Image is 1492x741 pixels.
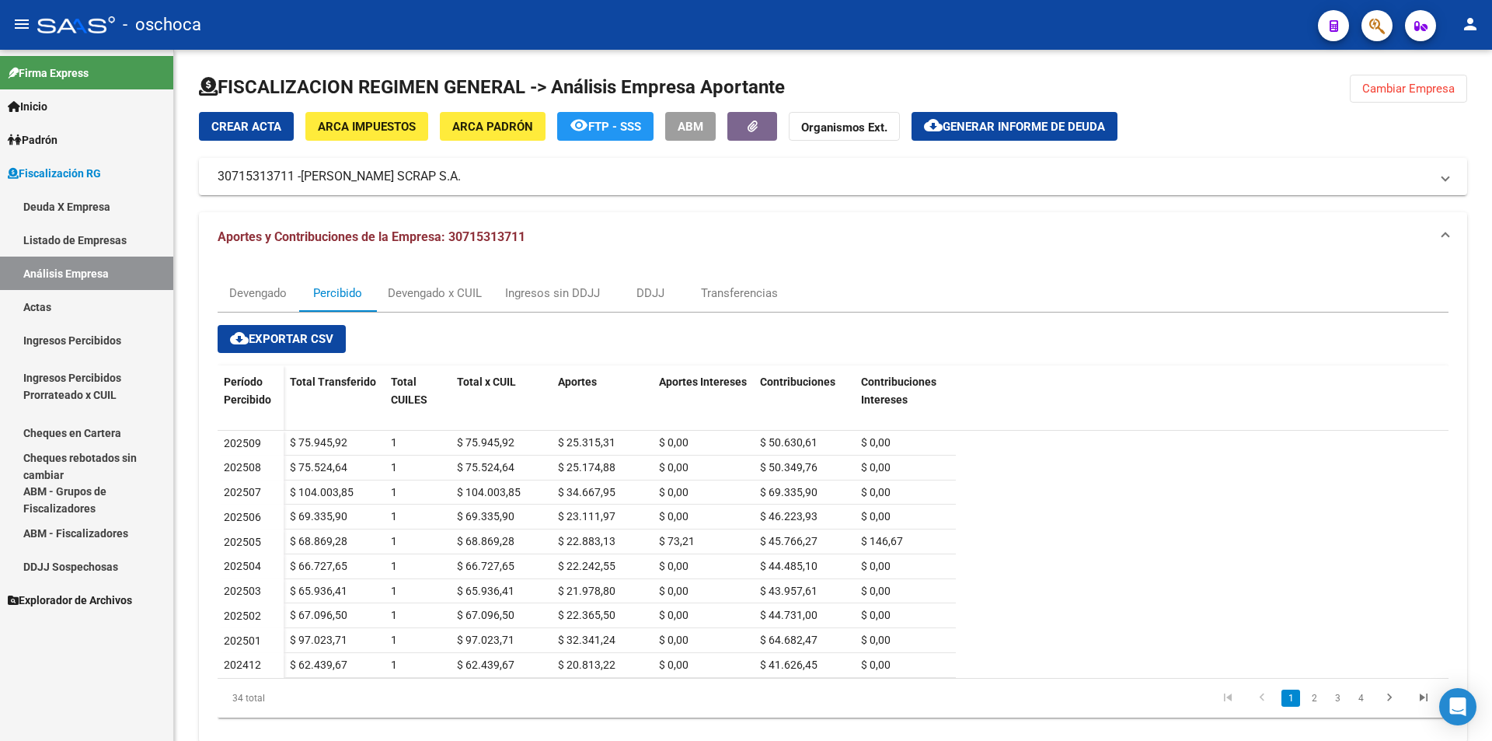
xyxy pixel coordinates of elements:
span: 202412 [224,659,261,671]
div: Ingresos sin DDJJ [505,285,600,302]
h1: FISCALIZACION REGIMEN GENERAL -> Análisis Empresa Aportante [199,75,785,100]
span: $ 44.485,10 [760,560,817,572]
a: 4 [1351,690,1370,707]
span: $ 97.023,71 [457,634,514,646]
mat-panel-title: 30715313711 - [218,168,1430,185]
span: $ 66.727,65 [457,560,514,572]
span: $ 75.524,64 [290,461,347,474]
span: $ 22.242,55 [558,560,615,572]
button: ABM [665,112,716,141]
span: $ 62.439,67 [290,659,347,671]
span: $ 20.813,22 [558,659,615,671]
span: $ 75.945,92 [290,436,347,449]
span: $ 97.023,71 [290,634,347,646]
div: Percibido [313,285,362,302]
span: $ 104.003,85 [290,486,354,498]
button: Crear Acta [199,112,294,141]
span: $ 65.936,41 [457,585,514,597]
span: $ 0,00 [659,585,688,597]
span: ARCA Impuestos [318,120,416,134]
span: $ 69.335,90 [290,510,347,523]
datatable-header-cell: Contribuciones Intereses [855,365,956,431]
span: [PERSON_NAME] SCRAP S.A. [301,168,461,185]
span: ARCA Padrón [452,120,533,134]
span: $ 0,00 [659,659,688,671]
a: go to first page [1213,690,1243,707]
span: $ 73,21 [659,535,695,547]
span: $ 50.349,76 [760,461,817,474]
span: $ 69.335,90 [760,486,817,498]
span: $ 0,00 [861,609,891,621]
span: 1 [391,560,397,572]
span: Total x CUIL [457,376,516,388]
span: $ 46.223,93 [760,510,817,523]
span: 1 [391,535,397,547]
datatable-header-cell: Total CUILES [385,365,451,431]
button: ARCA Padrón [440,112,546,141]
span: Crear Acta [211,120,281,134]
li: page 2 [1302,685,1326,711]
span: Aportes y Contribuciones de la Empresa: 30715313711 [218,229,525,244]
mat-icon: cloud_download [230,329,249,348]
span: 202506 [224,511,261,523]
span: $ 22.365,50 [558,609,615,621]
span: 202508 [224,461,261,474]
button: Exportar CSV [218,325,346,353]
span: Contribuciones [760,376,835,388]
span: Total Transferido [290,376,376,388]
span: $ 104.003,85 [457,486,521,498]
mat-icon: cloud_download [924,116,943,135]
a: go to previous page [1247,690,1277,707]
span: - oschoca [123,8,201,42]
span: $ 50.630,61 [760,436,817,449]
span: $ 0,00 [861,560,891,572]
span: $ 0,00 [659,461,688,474]
mat-expansion-panel-header: Aportes y Contribuciones de la Empresa: 30715313711 [199,212,1467,262]
a: 1 [1281,690,1300,707]
datatable-header-cell: Total x CUIL [451,365,552,431]
span: 202509 [224,437,261,449]
datatable-header-cell: Contribuciones [754,365,855,431]
span: $ 68.869,28 [457,535,514,547]
span: Inicio [8,98,47,115]
mat-icon: remove_red_eye [570,116,588,135]
datatable-header-cell: Aportes [552,365,653,431]
span: $ 69.335,90 [457,510,514,523]
button: Organismos Ext. [789,112,900,141]
span: $ 0,00 [659,436,688,449]
span: 202504 [224,560,261,572]
button: Cambiar Empresa [1350,75,1467,103]
span: $ 0,00 [659,510,688,523]
span: ABM [678,120,703,134]
span: $ 0,00 [861,585,891,597]
span: $ 67.096,50 [290,609,347,621]
strong: Organismos Ext. [801,121,887,135]
li: page 1 [1279,685,1302,711]
span: 202505 [224,536,261,548]
span: $ 68.869,28 [290,535,347,547]
li: page 4 [1349,685,1372,711]
span: $ 43.957,61 [760,585,817,597]
div: Devengado [229,285,287,302]
span: Contribuciones Intereses [861,376,936,406]
span: $ 44.731,00 [760,609,817,621]
span: Explorador de Archivos [8,592,132,609]
div: 34 total [218,679,461,718]
span: 1 [391,609,397,621]
span: 202503 [224,585,261,597]
span: 1 [391,461,397,474]
span: $ 25.315,31 [558,436,615,449]
span: 1 [391,436,397,449]
span: $ 0,00 [861,659,891,671]
span: Firma Express [8,65,89,82]
a: 3 [1328,690,1347,707]
span: Aportes Intereses [659,376,747,388]
span: $ 23.111,97 [558,510,615,523]
span: $ 62.439,67 [457,659,514,671]
span: $ 0,00 [659,609,688,621]
span: $ 22.883,13 [558,535,615,547]
span: $ 0,00 [861,486,891,498]
span: 1 [391,659,397,671]
datatable-header-cell: Total Transferido [284,365,385,431]
span: $ 34.667,95 [558,486,615,498]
